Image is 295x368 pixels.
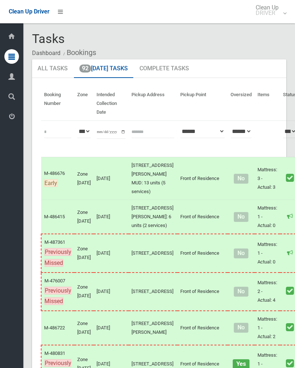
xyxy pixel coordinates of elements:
td: Mattress: 3 - Actual: 3 [255,157,280,200]
td: Zone [DATE] [74,234,94,272]
td: [DATE] [94,200,129,234]
span: No [234,287,248,297]
td: [DATE] [94,273,129,311]
td: [DATE] [94,157,129,200]
h4: Normal sized [231,214,252,220]
li: Bookings [62,46,96,59]
span: Early [44,179,58,187]
i: Booking marked as collected. [286,173,294,183]
td: M-486676 [41,157,74,200]
i: Booking marked as collected. [286,359,294,368]
td: Zone [DATE] [74,311,94,345]
span: Clean Up Driver [9,8,50,15]
td: Zone [DATE] [74,273,94,311]
td: M-487361 [41,234,74,272]
td: [STREET_ADDRESS] [129,234,177,272]
th: Pickup Point [177,87,228,121]
td: Front of Residence [177,273,228,311]
a: Complete Tasks [134,59,194,78]
td: Mattress: 1 - Actual: 0 [255,234,280,272]
td: [DATE] [94,234,129,272]
th: Items [255,87,280,121]
th: Booking Number [41,87,74,121]
a: 92[DATE] Tasks [74,59,133,78]
td: M-486722 [41,311,74,345]
h4: Oversized [231,361,252,367]
td: Mattress: 1 - Actual: 0 [255,200,280,234]
td: [STREET_ADDRESS][PERSON_NAME] MUD: 13 units (5 services) [129,157,177,200]
td: [STREET_ADDRESS][PERSON_NAME] [129,311,177,345]
td: Mattress: 1 - Actual: 2 [255,311,280,345]
td: Front of Residence [177,234,228,272]
td: [DATE] [94,311,129,345]
i: Booking marked as collected. [286,322,294,332]
td: M-476007 [41,273,74,311]
span: Tasks [32,31,65,46]
td: M-486415 [41,200,74,234]
span: No [234,174,248,184]
th: Oversized [228,87,255,121]
h4: Normal sized [231,325,252,331]
td: [STREET_ADDRESS][PERSON_NAME]: 6 units (2 services) [129,200,177,234]
td: Front of Residence [177,157,228,200]
h4: Normal sized [231,176,252,182]
span: Previously Missed [44,248,71,267]
a: All Tasks [32,59,73,78]
th: Pickup Address [129,87,177,121]
th: Intended Collection Date [94,87,129,121]
h4: Normal sized [231,289,252,295]
span: No [234,212,248,222]
h4: Normal sized [231,250,252,257]
small: DRIVER [256,10,279,16]
th: Zone [74,87,94,121]
span: No [234,248,248,258]
a: Clean Up Driver [9,6,50,17]
td: [STREET_ADDRESS] [129,273,177,311]
span: Clean Up [252,5,286,16]
a: Dashboard [32,50,60,56]
span: Previously Missed [44,287,71,305]
span: 92 [79,64,91,73]
td: Mattress: 2 - Actual: 4 [255,273,280,311]
td: Zone [DATE] [74,157,94,200]
td: Front of Residence [177,311,228,345]
td: Zone [DATE] [74,200,94,234]
span: No [234,323,248,333]
td: Front of Residence [177,200,228,234]
i: Booking marked as collected. [286,286,294,295]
